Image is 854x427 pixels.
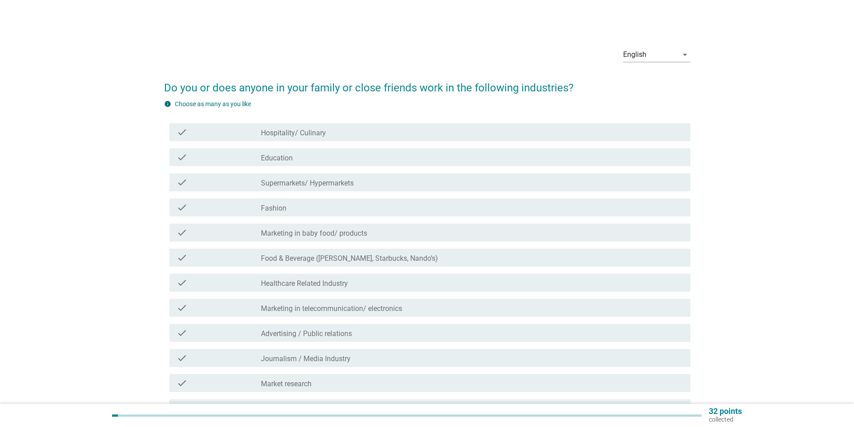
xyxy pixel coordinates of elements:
i: check [177,378,187,388]
label: Healthcare Related Industry [261,279,348,288]
label: Choose as many as you like [175,100,251,108]
label: Market research [261,380,312,388]
i: check [177,353,187,363]
h2: Do you or does anyone in your family or close friends work in the following industries? [164,71,690,96]
i: check [177,127,187,138]
i: check [177,252,187,263]
i: check [177,177,187,188]
i: check [177,328,187,338]
i: check [177,277,187,288]
p: collected [709,415,742,423]
label: Supermarkets/ Hypermarkets [261,179,354,188]
div: English [623,51,646,59]
label: Marketing in telecommunication/ electronics [261,304,402,313]
i: check [177,302,187,313]
i: check [177,403,187,414]
label: Fashion [261,204,286,213]
i: arrow_drop_down [680,49,690,60]
label: Journalism / Media Industry [261,354,351,363]
label: Marketing in baby food/ products [261,229,367,238]
label: Hospitality/ Culinary [261,129,326,138]
label: Education [261,154,293,163]
p: 32 points [709,407,742,415]
label: Food & Beverage ([PERSON_NAME], Starbucks, Nando’s) [261,254,438,263]
i: info [164,100,171,108]
i: check [177,152,187,163]
i: check [177,202,187,213]
label: Advertising / Public relations [261,329,352,338]
i: check [177,227,187,238]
